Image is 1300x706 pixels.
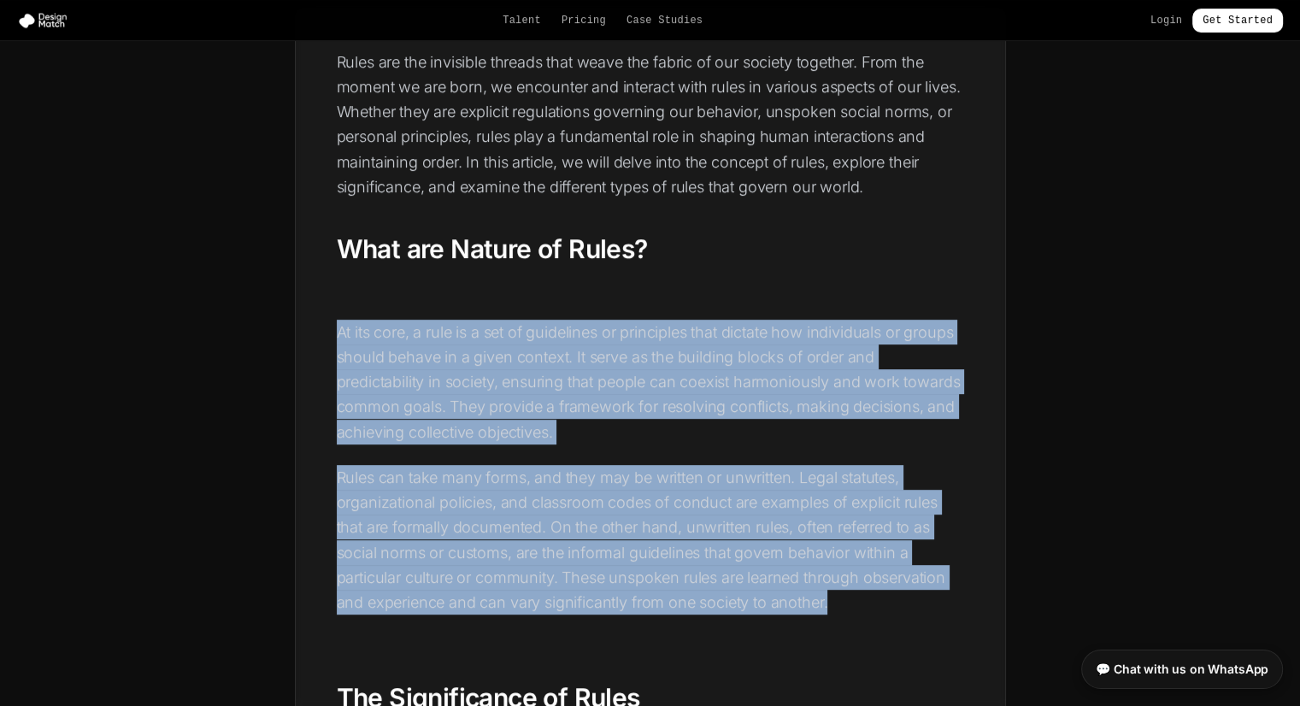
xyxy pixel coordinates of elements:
a: Pricing [562,14,606,27]
p: Rules are the invisible threads that weave the fabric of our society together. From the moment we... [337,50,964,200]
a: Login [1150,14,1182,27]
a: Case Studies [626,14,703,27]
a: 💬 Chat with us on WhatsApp [1081,650,1283,689]
img: Design Match [17,12,75,29]
h2: What are Nature of Rules? [337,233,964,266]
p: Rules can take many forms, and they may be written or unwritten. Legal statutes, organizational p... [337,465,964,615]
a: Get Started [1192,9,1283,32]
p: At its core, a rule is a set of guidelines or principles that dictate how individuals or groups s... [337,320,964,444]
a: Talent [503,14,541,27]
